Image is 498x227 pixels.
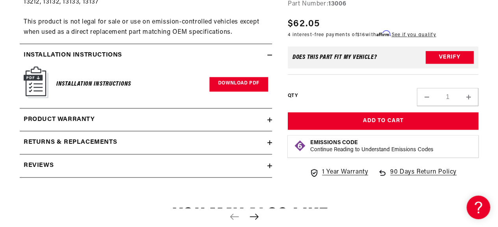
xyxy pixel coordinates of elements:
[20,154,272,177] summary: Reviews
[288,31,436,38] p: 4 interest-free payments of with .
[209,77,268,92] a: Download PDF
[288,92,298,99] label: QTY
[20,131,272,154] summary: Returns & replacements
[24,115,95,125] h2: Product warranty
[246,208,263,225] button: Next slide
[294,139,306,152] img: Emissions code
[357,33,365,37] span: $16
[309,167,368,178] a: 1 Year Warranty
[24,50,122,60] h2: Installation Instructions
[376,31,390,37] span: Affirm
[310,139,433,154] button: Emissions CodeContinue Reading to Understand Emissions Codes
[288,112,478,130] button: Add to Cart
[24,137,117,148] h2: Returns & replacements
[328,0,346,7] strong: 13006
[293,54,377,60] div: Does This part fit My vehicle?
[310,140,358,146] strong: Emissions Code
[390,167,457,185] span: 90 Days Return Policy
[322,167,368,178] span: 1 Year Warranty
[24,161,54,171] h2: Reviews
[310,146,433,154] p: Continue Reading to Understand Emissions Codes
[20,44,272,67] summary: Installation Instructions
[226,208,243,225] button: Previous slide
[426,51,474,63] button: Verify
[56,79,131,90] h6: Installation Instructions
[24,66,48,98] img: Instruction Manual
[288,17,320,31] span: $62.05
[20,108,272,131] summary: Product warranty
[20,207,478,226] h2: You may also like
[378,167,457,185] a: 90 Days Return Policy
[391,33,436,37] a: See if you qualify - Learn more about Affirm Financing (opens in modal)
